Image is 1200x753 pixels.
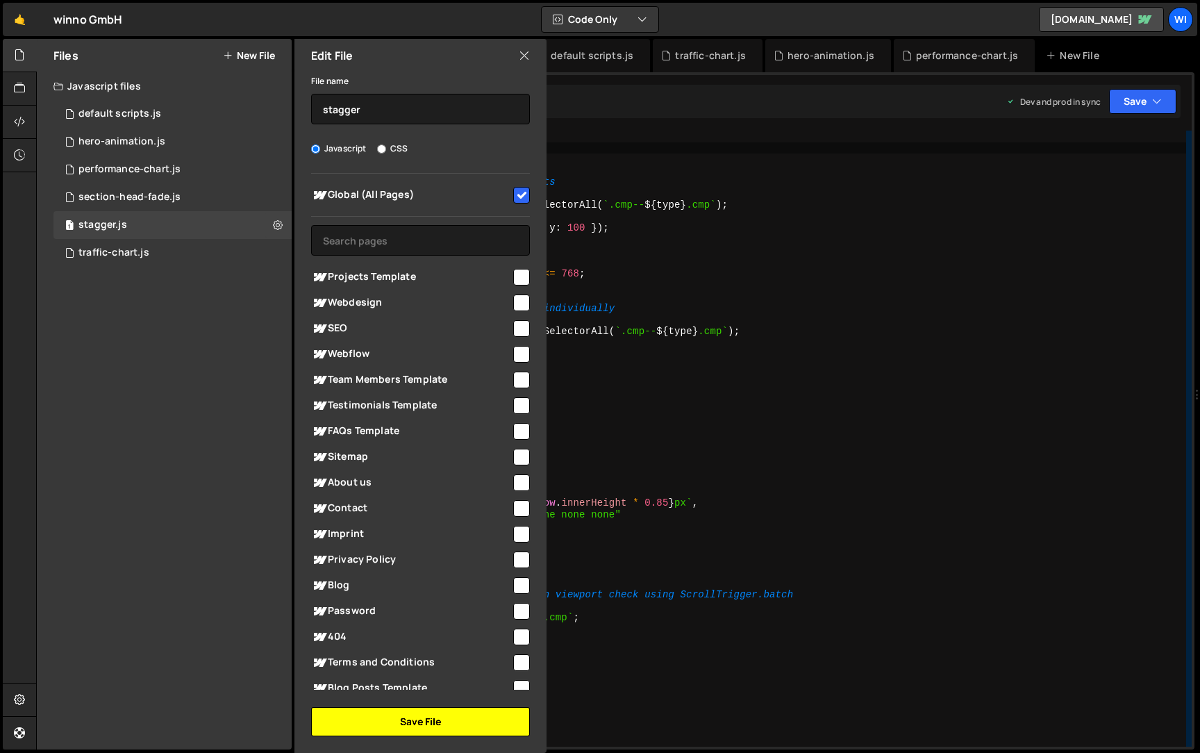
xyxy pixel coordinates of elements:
[78,247,149,259] div: traffic-chart.js
[311,94,530,124] input: Name
[311,48,353,63] h2: Edit File
[78,219,127,231] div: stagger.js
[551,49,633,63] div: default scripts.js
[78,135,165,148] div: hero-animation.js
[377,144,386,154] input: CSS
[78,163,181,176] div: performance-chart.js
[1046,49,1104,63] div: New File
[311,295,511,311] span: Webdesign
[311,707,530,736] button: Save File
[3,3,37,36] a: 🤙
[53,156,292,183] div: 17342/48164.js
[311,500,511,517] span: Contact
[311,320,511,337] span: SEO
[1168,7,1193,32] a: wi
[311,144,320,154] input: Javascript
[1109,89,1176,114] button: Save
[311,142,367,156] label: Javascript
[53,128,292,156] div: 17342/48215.js
[675,49,746,63] div: traffic-chart.js
[311,397,511,414] span: Testimonials Template
[78,108,161,120] div: default scripts.js
[311,423,511,440] span: FAQs Template
[311,187,511,204] span: Global (All Pages)
[311,680,511,697] span: Blog Posts Template
[542,7,658,32] button: Code Only
[1006,96,1101,108] div: Dev and prod in sync
[53,211,292,239] div: 17342/48268.js
[311,225,530,256] input: Search pages
[53,239,292,267] div: 17342/48247.js
[65,221,74,232] span: 1
[311,577,511,594] span: Blog
[311,552,511,568] span: Privacy Policy
[311,474,511,491] span: About us
[37,72,292,100] div: Javascript files
[53,100,292,128] div: 17342/48267.js
[78,191,181,204] div: section-head-fade.js
[53,183,292,211] div: 17342/48299.js
[787,49,874,63] div: hero-animation.js
[311,526,511,543] span: Imprint
[311,346,511,363] span: Webflow
[1039,7,1164,32] a: [DOMAIN_NAME]
[311,654,511,671] span: Terms and Conditions
[311,603,511,620] span: Password
[377,142,408,156] label: CSS
[53,11,123,28] div: winno GmbH
[916,49,1018,63] div: performance-chart.js
[311,449,511,465] span: Sitemap
[311,629,511,645] span: 404
[311,74,349,88] label: File name
[311,269,511,286] span: Projects Template
[53,48,78,63] h2: Files
[223,50,275,61] button: New File
[311,372,511,388] span: Team Members Template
